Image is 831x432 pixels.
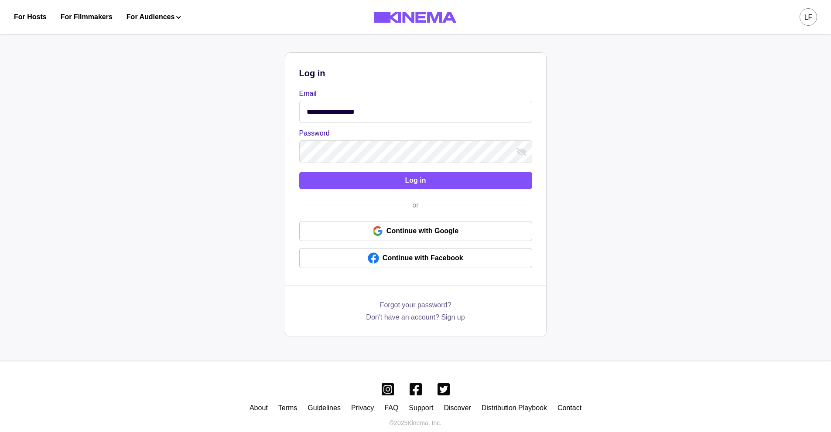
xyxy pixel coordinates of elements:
a: Don't have an account? Sign up [366,312,465,323]
p: Log in [299,67,532,80]
button: For Audiences [127,12,181,22]
button: Log in [299,172,532,189]
label: Email [299,88,527,99]
a: Support [409,404,433,412]
a: Continue with Facebook [299,248,532,268]
div: LF [804,12,813,23]
a: FAQ [384,404,398,412]
a: Forgot your password? [380,300,451,312]
label: Password [299,128,527,139]
a: About [250,404,268,412]
p: © 2025 Kinema, Inc. [390,418,441,428]
button: show password [515,145,529,159]
div: or [405,200,425,211]
a: Contact [557,404,581,412]
a: Guidelines [308,404,341,412]
a: Terms [278,404,298,412]
a: Continue with Google [299,221,532,241]
a: Discover [444,404,471,412]
a: For Filmmakers [61,12,113,22]
a: For Hosts [14,12,47,22]
a: Distribution Playbook [482,404,547,412]
a: Privacy [351,404,374,412]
